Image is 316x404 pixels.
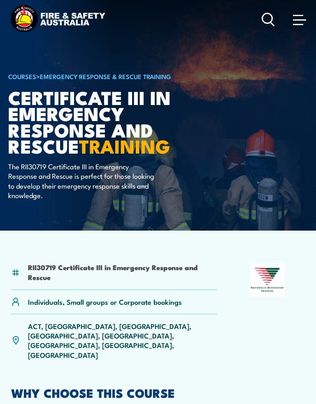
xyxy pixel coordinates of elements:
[28,262,217,282] li: RII30719 Certificate III in Emergency Response and Rescue
[11,387,305,398] h2: WHY CHOOSE THIS COURSE
[79,131,170,160] strong: TRAINING
[40,72,171,81] a: Emergency Response & Rescue Training
[250,263,285,297] img: Nationally Recognised Training logo.
[8,72,36,81] a: COURSES
[28,297,182,306] p: Individuals, Small groups or Corporate bookings
[8,71,211,81] h6: >
[28,321,217,360] p: ACT, [GEOGRAPHIC_DATA], [GEOGRAPHIC_DATA], [GEOGRAPHIC_DATA], [GEOGRAPHIC_DATA], [GEOGRAPHIC_DATA...
[8,89,211,154] h1: Certificate III in Emergency Response and Rescue
[8,161,158,200] p: The RII30719 Certificate III in Emergency Response and Rescue is perfect for those looking to dev...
